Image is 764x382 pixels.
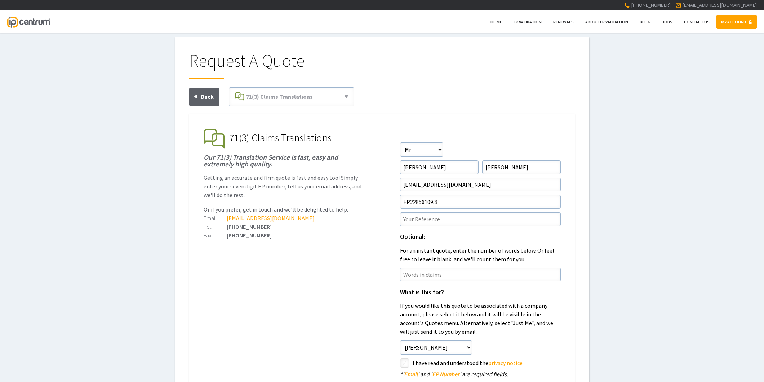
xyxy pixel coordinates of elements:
span: Contact Us [684,19,710,25]
span: Blog [640,19,650,25]
span: 71(3) Claims Translations [230,131,332,144]
input: Words in claims [400,268,561,281]
h1: What is this for? [400,289,561,296]
a: Jobs [657,15,677,29]
a: Back [189,88,219,106]
div: Fax: [204,232,227,238]
h1: Request A Quote [189,52,575,79]
input: First Name [400,160,479,174]
input: EP Number [400,195,561,209]
span: EP Validation [514,19,542,25]
span: [PHONE_NUMBER] [631,2,671,8]
a: [EMAIL_ADDRESS][DOMAIN_NAME] [682,2,757,8]
label: I have read and understood the [413,358,561,368]
a: MY ACCOUNT [716,15,757,29]
a: Renewals [548,15,578,29]
label: styled-checkbox [400,358,409,368]
h1: Our 71(3) Translation Service is fast, easy and extremely high quality. [204,154,364,168]
span: Back [201,93,214,100]
a: [EMAIL_ADDRESS][DOMAIN_NAME] [227,214,315,222]
p: Getting an accurate and firm quote is fast and easy too! Simply enter your seven digit EP number,... [204,173,364,199]
input: Your Reference [400,212,561,226]
div: Email: [204,215,227,221]
a: EP Validation [509,15,546,29]
a: Contact Us [679,15,714,29]
a: About EP Validation [581,15,633,29]
span: Email [404,370,418,378]
span: About EP Validation [585,19,628,25]
div: Tel: [204,224,227,230]
a: 71(3) Claims Translations [232,90,351,103]
span: Home [490,19,502,25]
p: Or if you prefer, get in touch and we'll be delighted to help: [204,205,364,214]
h1: Optional: [400,234,561,240]
a: Home [486,15,507,29]
span: 71(3) Claims Translations [246,93,313,100]
a: IP Centrum [7,10,50,33]
p: If you would like this quote to be associated with a company account, please select it below and ... [400,301,561,336]
a: Blog [635,15,655,29]
span: EP Number [432,370,459,378]
input: Surname [482,160,561,174]
p: For an instant quote, enter the number of words below. Or feel free to leave it blank, and we'll ... [400,246,561,263]
a: privacy notice [488,359,523,367]
div: [PHONE_NUMBER] [204,232,364,238]
span: Renewals [553,19,574,25]
div: [PHONE_NUMBER] [204,224,364,230]
input: Email [400,178,561,191]
div: ' ' and ' ' are required fields. [400,371,561,377]
span: Jobs [662,19,672,25]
